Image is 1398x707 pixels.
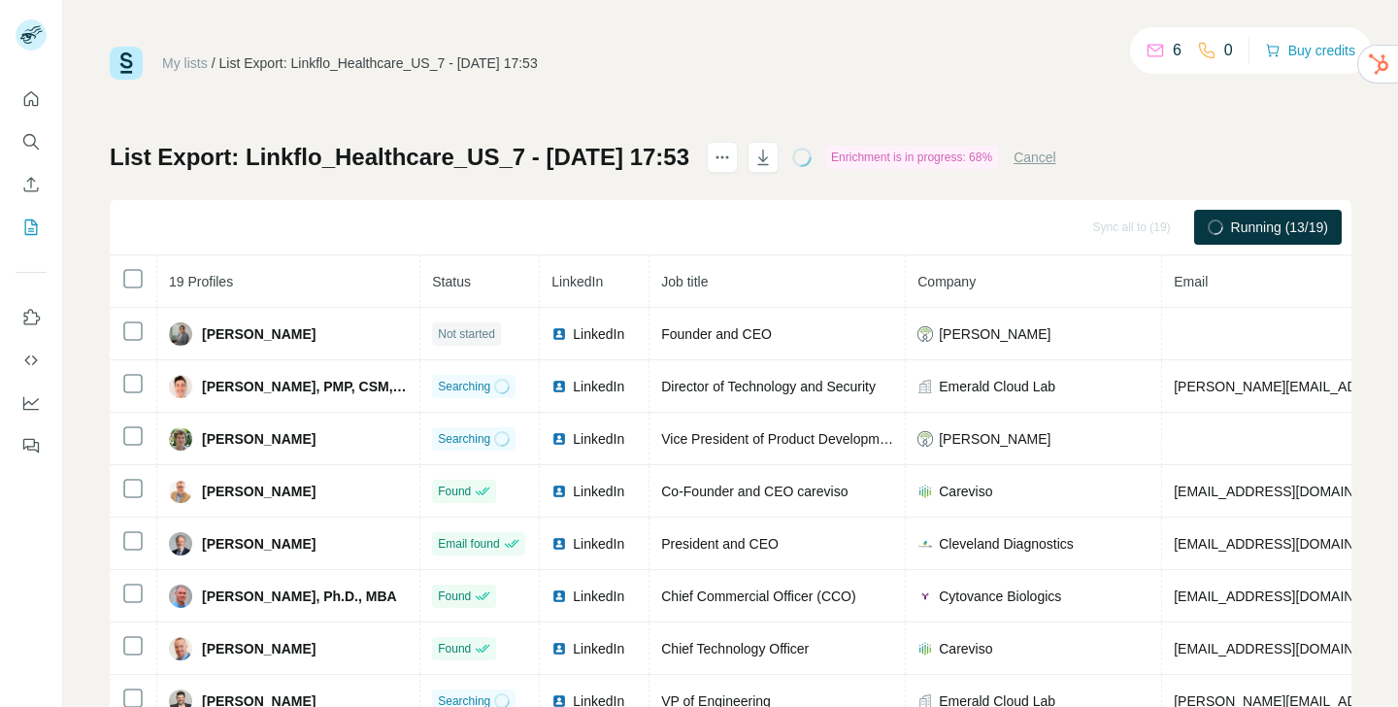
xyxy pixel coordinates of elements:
[939,587,1061,606] span: Cytovance Biologics
[432,274,471,289] span: Status
[438,588,471,605] span: Found
[16,386,47,421] button: Dashboard
[551,274,603,289] span: LinkedIn
[1265,37,1355,64] button: Buy credits
[169,585,192,608] img: Avatar
[169,274,233,289] span: 19 Profiles
[1224,39,1233,62] p: 0
[939,429,1050,449] span: [PERSON_NAME]
[939,639,992,658] span: Careviso
[438,640,471,657] span: Found
[551,431,567,447] img: LinkedIn logo
[551,379,567,394] img: LinkedIn logo
[939,482,992,501] span: Careviso
[917,274,976,289] span: Company
[169,532,192,555] img: Avatar
[202,639,316,658] span: [PERSON_NAME]
[661,536,779,552] span: President and CEO
[573,429,624,449] span: LinkedIn
[573,534,624,554] span: LinkedIn
[573,639,624,658] span: LinkedIn
[162,55,208,71] a: My lists
[169,480,192,503] img: Avatar
[16,82,47,117] button: Quick start
[1173,39,1182,62] p: 6
[551,641,567,656] img: LinkedIn logo
[939,377,1055,396] span: Emerald Cloud Lab
[573,324,624,344] span: LinkedIn
[110,142,689,173] h1: List Export: Linkflo_Healthcare_US_7 - [DATE] 17:53
[707,142,738,173] button: actions
[661,641,809,656] span: Chief Technology Officer
[661,431,898,447] span: Vice President of Product Development
[16,428,47,463] button: Feedback
[1231,218,1328,237] span: Running (13/19)
[551,589,567,604] img: LinkedIn logo
[16,210,47,245] button: My lists
[573,377,624,396] span: LinkedIn
[438,430,490,448] span: Searching
[573,587,624,606] span: LinkedIn
[212,53,216,73] li: /
[551,536,567,552] img: LinkedIn logo
[661,326,772,342] span: Founder and CEO
[661,484,848,499] span: Co-Founder and CEO careviso
[16,167,47,202] button: Enrich CSV
[169,637,192,660] img: Avatar
[169,375,192,398] img: Avatar
[16,343,47,378] button: Use Surfe API
[438,483,471,500] span: Found
[917,431,933,447] img: company-logo
[438,535,499,553] span: Email found
[16,300,47,335] button: Use Surfe on LinkedIn
[110,47,143,80] img: Surfe Logo
[917,589,933,604] img: company-logo
[202,324,316,344] span: [PERSON_NAME]
[661,589,855,604] span: Chief Commercial Officer (CCO)
[202,482,316,501] span: [PERSON_NAME]
[917,484,933,499] img: company-logo
[917,326,933,342] img: company-logo
[438,325,495,343] span: Not started
[169,427,192,451] img: Avatar
[939,534,1074,554] span: Cleveland Diagnostics
[825,146,998,169] div: Enrichment is in progress: 68%
[16,124,47,159] button: Search
[573,482,624,501] span: LinkedIn
[169,322,192,346] img: Avatar
[219,53,538,73] div: List Export: Linkflo_Healthcare_US_7 - [DATE] 17:53
[1174,274,1208,289] span: Email
[551,326,567,342] img: LinkedIn logo
[202,534,316,554] span: [PERSON_NAME]
[202,377,408,396] span: [PERSON_NAME], PMP, CSM, SAFe
[661,274,708,289] span: Job title
[1014,148,1056,167] button: Cancel
[661,379,876,394] span: Director of Technology and Security
[917,641,933,656] img: company-logo
[939,324,1050,344] span: [PERSON_NAME]
[202,429,316,449] span: [PERSON_NAME]
[438,378,490,395] span: Searching
[202,587,397,606] span: [PERSON_NAME], Ph.D., MBA
[551,484,567,499] img: LinkedIn logo
[917,536,933,552] img: company-logo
